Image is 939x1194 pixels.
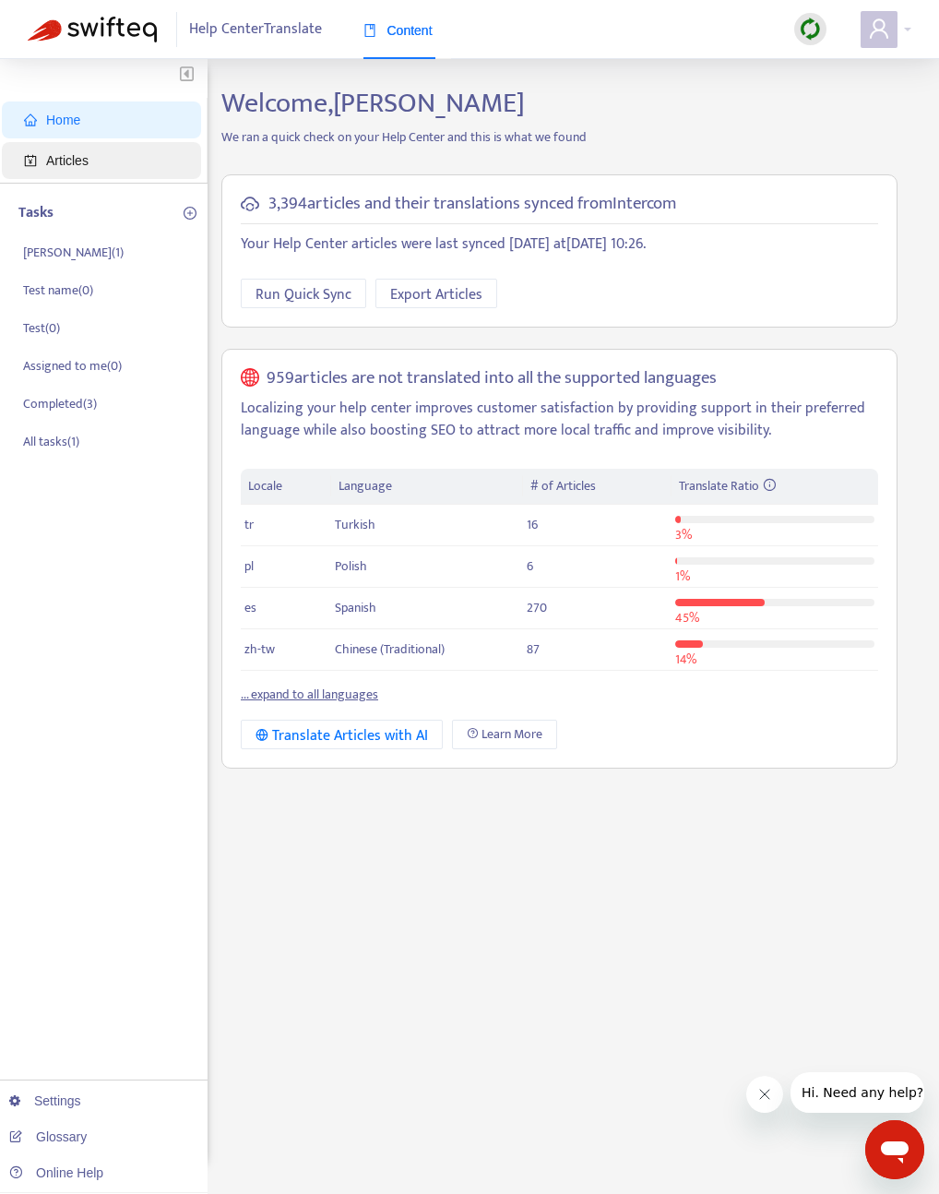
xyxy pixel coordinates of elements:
th: Locale [241,469,331,505]
span: global [241,368,259,389]
span: 45 % [675,607,699,628]
span: Export Articles [390,283,482,306]
span: pl [244,555,254,577]
span: Turkish [335,514,375,535]
button: Export Articles [375,279,497,308]
span: book [363,24,376,37]
p: Test ( 0 ) [23,318,60,338]
img: Swifteq [28,17,157,42]
th: Language [331,469,522,505]
span: Learn More [481,724,542,745]
iframe: Message from company [790,1072,924,1113]
button: Translate Articles with AI [241,720,443,749]
button: Run Quick Sync [241,279,366,308]
p: Completed ( 3 ) [23,394,97,413]
iframe: Close message [746,1076,783,1113]
p: We ran a quick check on your Help Center and this is what we found [208,127,911,147]
span: cloud-sync [241,195,259,213]
span: plus-circle [184,207,196,220]
div: Translate Articles with AI [256,724,428,747]
a: ... expand to all languages [241,684,378,705]
span: Articles [46,153,89,168]
span: 14 % [675,649,696,670]
span: home [24,113,37,126]
span: 270 [527,597,547,618]
p: [PERSON_NAME] ( 1 ) [23,243,124,262]
span: account-book [24,154,37,167]
span: user [868,18,890,40]
a: Online Help [9,1165,103,1180]
span: Welcome, [PERSON_NAME] [221,80,525,126]
p: Tasks [18,202,53,224]
span: 1 % [675,566,690,587]
iframe: Button to launch messaging window [865,1120,924,1179]
span: Polish [335,555,367,577]
span: tr [244,514,254,535]
img: sync.dc5367851b00ba804db3.png [799,18,822,41]
p: Your Help Center articles were last synced [DATE] at [DATE] 10:26 . [241,233,878,256]
a: Learn More [452,720,557,749]
a: Settings [9,1093,81,1108]
span: zh-tw [244,639,275,660]
h5: 3,394 articles and their translations synced from Intercom [268,194,676,215]
span: Run Quick Sync [256,283,351,306]
span: Content [363,23,433,38]
th: # of Articles [523,469,672,505]
span: es [244,597,256,618]
h5: 959 articles are not translated into all the supported languages [267,368,717,389]
span: 3 % [675,524,692,545]
p: Localizing your help center improves customer satisfaction by providing support in their preferre... [241,398,878,442]
span: Spanish [335,597,376,618]
div: Translate Ratio [679,476,871,496]
p: Assigned to me ( 0 ) [23,356,122,376]
span: Home [46,113,80,127]
span: Help Center Translate [189,12,322,47]
span: 87 [527,639,540,660]
span: 6 [527,555,533,577]
p: Test name ( 0 ) [23,281,93,300]
span: 16 [527,514,538,535]
p: All tasks ( 1 ) [23,432,79,451]
a: Glossary [9,1129,87,1144]
span: Chinese (Traditional) [335,639,445,660]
